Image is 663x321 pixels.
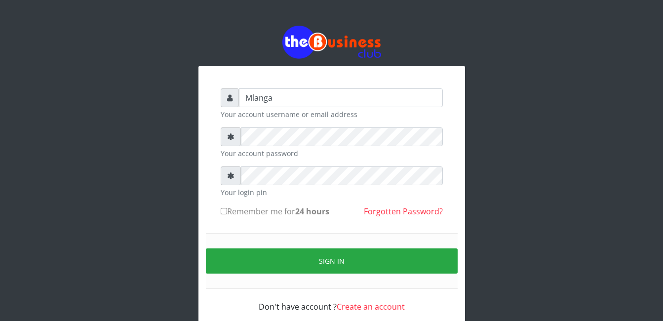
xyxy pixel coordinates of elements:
small: Your account password [221,148,443,159]
b: 24 hours [295,206,329,217]
a: Forgotten Password? [364,206,443,217]
input: Remember me for24 hours [221,208,227,214]
small: Your account username or email address [221,109,443,120]
label: Remember me for [221,205,329,217]
a: Create an account [337,301,405,312]
small: Your login pin [221,187,443,198]
button: Sign in [206,248,458,274]
input: Username or email address [239,88,443,107]
div: Don't have account ? [221,289,443,313]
